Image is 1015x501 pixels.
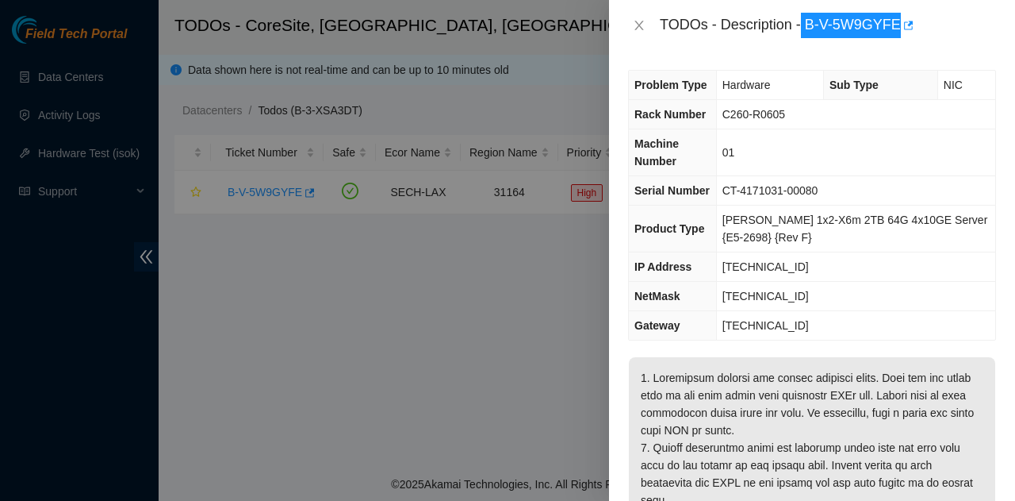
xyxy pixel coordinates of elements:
span: close [633,19,645,32]
span: Hardware [722,79,771,91]
span: C260-R0605 [722,108,785,121]
span: Gateway [634,319,680,332]
button: Close [628,18,650,33]
span: Rack Number [634,108,706,121]
span: CT-4171031-00080 [722,184,818,197]
span: Sub Type [829,79,879,91]
span: [TECHNICAL_ID] [722,290,809,303]
span: Product Type [634,222,704,235]
span: Problem Type [634,79,707,91]
span: Serial Number [634,184,710,197]
span: 01 [722,146,735,159]
span: [PERSON_NAME] 1x2-X6m 2TB 64G 4x10GE Server {E5-2698} {Rev F} [722,214,988,244]
span: IP Address [634,260,691,273]
span: [TECHNICAL_ID] [722,260,809,273]
span: NIC [944,79,963,91]
span: [TECHNICAL_ID] [722,319,809,332]
span: NetMask [634,290,680,303]
span: Machine Number [634,137,679,168]
div: TODOs - Description - B-V-5W9GYFE [660,13,996,38]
